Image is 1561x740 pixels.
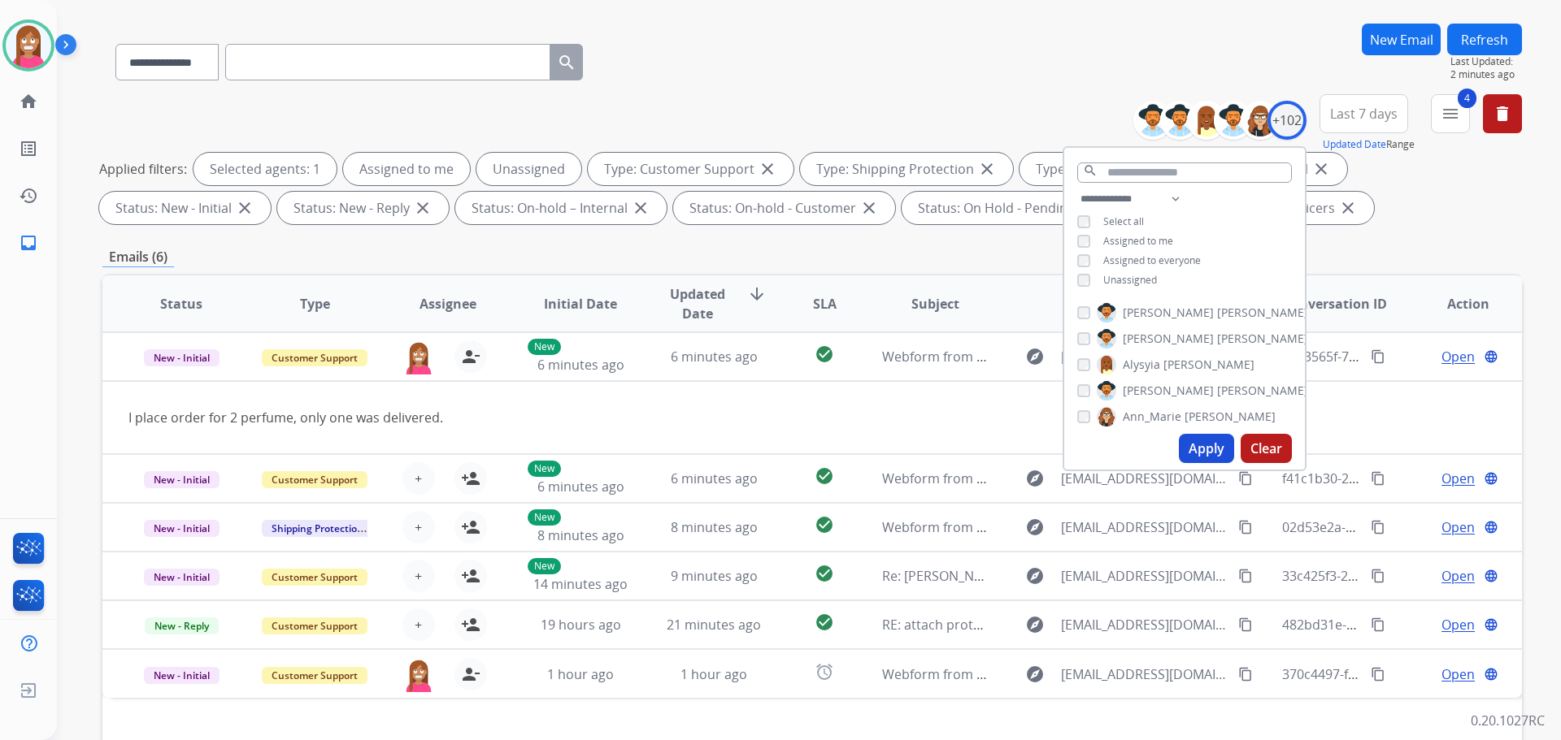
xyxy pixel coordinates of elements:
span: New - Initial [144,520,220,537]
span: Assigned to everyone [1103,253,1201,267]
mat-icon: check_circle [815,564,834,583]
mat-icon: check_circle [815,515,834,534]
span: New - Initial [144,349,220,366]
mat-icon: close [1311,159,1331,179]
mat-icon: content_copy [1371,667,1385,682]
mat-icon: explore [1025,664,1045,684]
img: agent-avatar [402,658,435,692]
span: [EMAIL_ADDRESS][DOMAIN_NAME] [1061,664,1228,684]
div: I place order for 2 perfume, only one was delivered. [128,408,1230,427]
mat-icon: close [631,198,650,218]
span: Unassigned [1103,273,1157,287]
div: Type: Reguard CS [1020,153,1181,185]
span: Alysyia [1123,357,1160,373]
span: Status [160,294,202,314]
span: Webform from [EMAIL_ADDRESS][DOMAIN_NAME] on [DATE] [882,470,1250,487]
span: Select all [1103,214,1144,228]
span: + [415,566,422,586]
span: Ann_Marie [1123,409,1181,425]
span: [PERSON_NAME] [1217,383,1308,399]
span: 9 minutes ago [671,567,758,585]
button: + [402,608,435,641]
span: Initial Date [544,294,617,314]
button: Clear [1241,434,1292,463]
span: Assigned to me [1103,234,1173,248]
mat-icon: content_copy [1371,471,1385,486]
span: [EMAIL_ADDRESS][DOMAIN_NAME] [1061,615,1228,634]
p: Emails (6) [102,247,174,267]
mat-icon: content_copy [1371,617,1385,632]
span: Open [1441,469,1475,488]
mat-icon: person_add [461,517,480,537]
p: 0.20.1027RC [1471,711,1545,730]
p: New [528,461,561,477]
span: Open [1441,347,1475,366]
mat-icon: person_remove [461,664,480,684]
span: 2 minutes ago [1450,68,1522,81]
span: Shipping Protection [262,520,373,537]
span: 6 minutes ago [671,470,758,487]
span: Customer Support [262,617,367,634]
mat-icon: check_circle [815,466,834,486]
div: +102 [1267,101,1307,140]
span: Open [1441,517,1475,537]
span: [EMAIL_ADDRESS][DOMAIN_NAME] [1061,517,1228,537]
span: [PERSON_NAME] [1217,331,1308,347]
p: Applied filters: [99,159,187,179]
mat-icon: menu [1441,104,1460,123]
button: Last 7 days [1320,94,1408,133]
span: 14 minutes ago [533,575,628,593]
span: Open [1441,615,1475,634]
span: Webform from [EMAIL_ADDRESS][DOMAIN_NAME] on [DATE] [882,518,1250,536]
button: + [402,560,435,592]
div: Type: Customer Support [588,153,794,185]
span: 4 [1458,89,1476,108]
span: Conversation ID [1283,294,1387,314]
span: 21 minutes ago [667,616,761,634]
span: Customer Support [262,471,367,488]
span: Re: [PERSON_NAME] - Damage Claim - Booking ID#25895873 [882,567,1247,585]
span: Updated Date [661,284,735,323]
mat-icon: content_copy [1371,349,1385,364]
span: Webform from [EMAIL_ADDRESS][DOMAIN_NAME] on [DATE] [882,665,1250,683]
p: New [528,339,561,355]
span: New - Initial [144,569,220,586]
span: [PERSON_NAME] [1185,409,1276,425]
button: Apply [1179,434,1234,463]
span: 02d53e2a-9c4a-4a6e-8e34-7e488dd0b041 [1282,518,1535,536]
span: [EMAIL_ADDRESS][DOMAIN_NAME] [1061,469,1228,488]
mat-icon: close [413,198,433,218]
mat-icon: content_copy [1238,569,1253,583]
mat-icon: person_add [461,566,480,586]
mat-icon: explore [1025,469,1045,488]
mat-icon: home [19,92,38,111]
mat-icon: close [758,159,777,179]
span: Last Updated: [1450,55,1522,68]
mat-icon: close [235,198,254,218]
mat-icon: arrow_downward [747,284,767,304]
mat-icon: content_copy [1238,617,1253,632]
mat-icon: language [1484,349,1498,364]
span: + [415,517,422,537]
span: New - Reply [145,617,219,634]
mat-icon: language [1484,667,1498,682]
mat-icon: history [19,186,38,206]
mat-icon: explore [1025,615,1045,634]
div: Unassigned [476,153,581,185]
span: + [415,615,422,634]
mat-icon: close [859,198,879,218]
span: Open [1441,566,1475,586]
span: Subject [911,294,959,314]
span: 1 hour ago [547,665,614,683]
span: Type [300,294,330,314]
p: New [528,509,561,526]
th: Action [1389,275,1522,332]
div: Type: Shipping Protection [800,153,1013,185]
mat-icon: content_copy [1371,569,1385,583]
span: [PERSON_NAME] [1163,357,1254,373]
mat-icon: close [1338,198,1358,218]
span: [PERSON_NAME] [1123,331,1214,347]
span: 8 minutes ago [537,526,624,544]
mat-icon: search [1083,163,1098,178]
mat-icon: explore [1025,566,1045,586]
